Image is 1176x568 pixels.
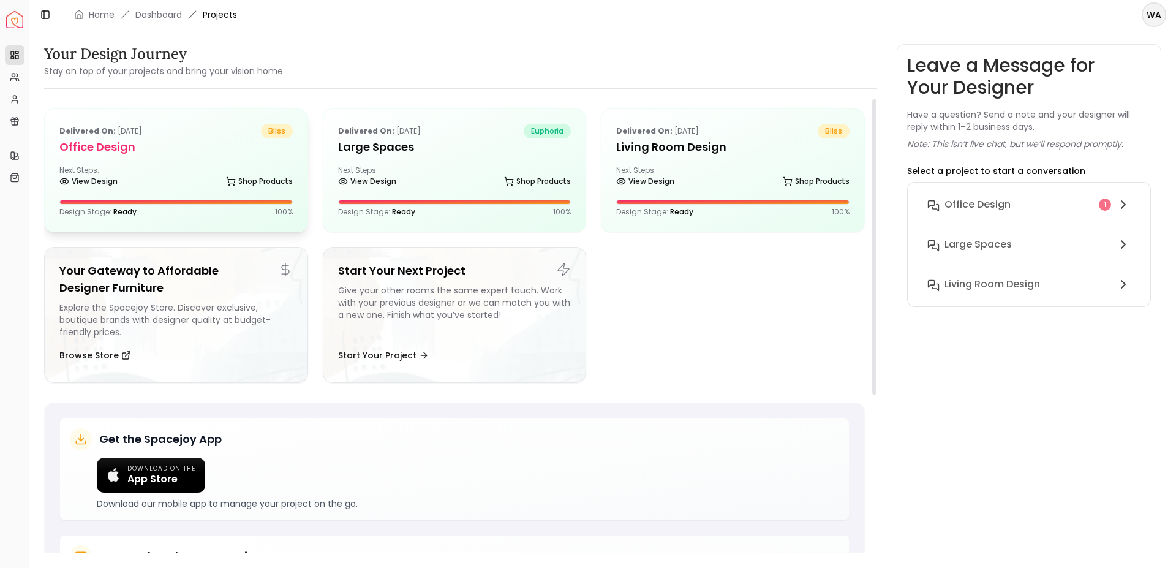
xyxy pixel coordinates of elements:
div: Next Steps: [616,165,850,190]
button: Browse Store [59,343,131,368]
p: Select a project to start a conversation [907,165,1085,177]
h5: Start Your Next Project [338,262,571,279]
h6: Office design [944,197,1011,212]
p: Have a question? Send a note and your designer will reply within 1–2 business days. [907,108,1151,133]
img: Apple logo [107,468,120,482]
h5: Stay Updated on Your Project [99,548,266,565]
p: 100 % [275,207,293,217]
span: WA [1143,4,1165,26]
h5: Large Spaces [338,138,571,156]
b: Delivered on: [616,126,673,136]
div: Give your other rooms the same expert touch. Work with your previous designer or we can match you... [338,284,571,338]
button: Large Spaces [918,232,1140,272]
a: Spacejoy [6,11,23,28]
h6: Large Spaces [944,237,1012,252]
button: Living Room Design [918,272,1140,297]
a: Shop Products [226,173,293,190]
a: Shop Products [783,173,850,190]
nav: breadcrumb [74,9,237,21]
span: Ready [392,206,415,217]
p: [DATE] [338,124,421,138]
span: App Store [127,473,195,485]
p: Design Stage: [338,207,415,217]
button: Office design1 [918,192,1140,232]
p: Download our mobile app to manage your project on the go. [97,498,839,510]
p: 100 % [832,207,850,217]
p: Design Stage: [59,207,137,217]
h5: Living Room Design [616,138,850,156]
div: Explore the Spacejoy Store. Discover exclusive, boutique brands with designer quality at budget-f... [59,301,293,338]
span: bliss [818,124,850,138]
div: 1 [1099,199,1111,211]
button: Start Your Project [338,343,429,368]
h5: Your Gateway to Affordable Designer Furniture [59,262,293,297]
p: Design Stage: [616,207,693,217]
h3: Leave a Message for Your Designer [907,55,1151,99]
a: Start Your Next ProjectGive your other rooms the same expert touch. Work with your previous desig... [323,247,587,383]
span: Projects [203,9,237,21]
div: Next Steps: [59,165,293,190]
h3: Your Design Journey [44,44,283,64]
a: View Design [59,173,118,190]
span: Ready [670,206,693,217]
img: Spacejoy Logo [6,11,23,28]
a: View Design [338,173,396,190]
span: bliss [261,124,293,138]
span: Ready [113,206,137,217]
span: euphoria [524,124,571,138]
div: Next Steps: [338,165,571,190]
a: Download on the App Store [97,458,205,493]
h5: Office design [59,138,293,156]
p: Note: This isn’t live chat, but we’ll respond promptly. [907,138,1123,150]
span: Download on the [127,465,195,473]
p: [DATE] [59,124,142,138]
small: Stay on top of your projects and bring your vision home [44,65,283,77]
p: [DATE] [616,124,699,138]
b: Delivered on: [59,126,116,136]
p: 100 % [553,207,571,217]
b: Delivered on: [338,126,394,136]
button: WA [1142,2,1166,27]
h6: Living Room Design [944,277,1040,292]
a: View Design [616,173,674,190]
a: Your Gateway to Affordable Designer FurnitureExplore the Spacejoy Store. Discover exclusive, bout... [44,247,308,383]
a: Home [89,9,115,21]
h5: Get the Spacejoy App [99,431,222,448]
a: Dashboard [135,9,182,21]
a: Shop Products [504,173,571,190]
